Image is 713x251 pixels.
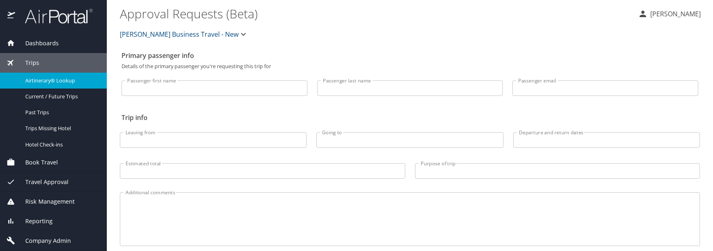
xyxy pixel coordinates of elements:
span: Company Admin [15,236,71,245]
span: Trips [15,58,39,67]
img: icon-airportal.png [7,8,16,24]
span: Book Travel [15,158,58,167]
span: Airtinerary® Lookup [25,77,97,84]
span: Past Trips [25,109,97,116]
h2: Trip info [121,111,698,124]
button: [PERSON_NAME] Business Travel - New [117,26,252,42]
span: Travel Approval [15,178,68,187]
span: Risk Management [15,197,75,206]
button: [PERSON_NAME] [635,7,704,21]
span: Trips Missing Hotel [25,124,97,132]
img: airportal-logo.png [16,8,93,24]
span: Hotel Check-ins [25,141,97,149]
h2: Primary passenger info [121,49,698,62]
span: Reporting [15,217,53,226]
h1: Approval Requests (Beta) [120,1,631,26]
span: Dashboards [15,39,59,48]
p: Details of the primary passenger you're requesting this trip for [121,64,698,69]
span: Current / Future Trips [25,93,97,100]
p: [PERSON_NAME] [648,9,701,19]
span: [PERSON_NAME] Business Travel - New [120,29,238,40]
